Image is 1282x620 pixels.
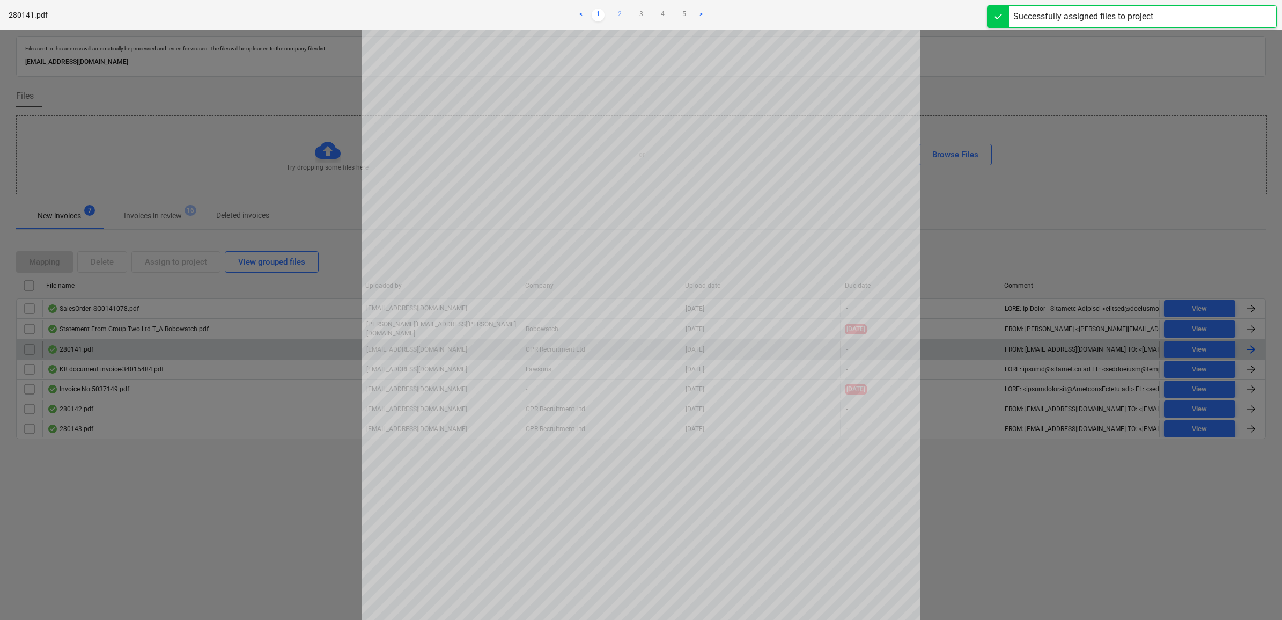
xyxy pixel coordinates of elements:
[677,9,690,21] a: Page 5
[574,9,587,21] a: Previous page
[635,9,647,21] a: Page 3
[1013,10,1153,23] div: Successfully assigned files to project
[613,9,626,21] a: Page 2
[695,9,708,21] a: Next page
[592,9,605,21] a: Page 1 is your current page
[9,10,48,21] p: 280141.pdf
[656,9,669,21] a: Page 4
